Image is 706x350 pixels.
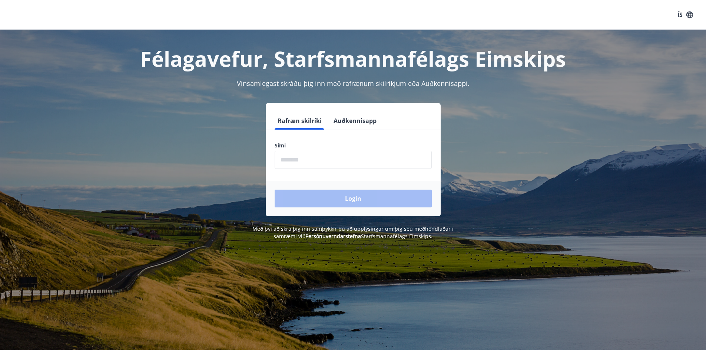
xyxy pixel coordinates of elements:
a: Persónuverndarstefna [305,233,361,240]
button: ÍS [673,8,697,21]
span: Með því að skrá þig inn samþykkir þú að upplýsingar um þig séu meðhöndlaðar í samræmi við Starfsm... [252,225,454,240]
span: Vinsamlegast skráðu þig inn með rafrænum skilríkjum eða Auðkennisappi. [237,79,470,88]
button: Auðkennisapp [331,112,379,130]
h1: Félagavefur, Starfsmannafélags Eimskips [95,44,611,73]
button: Rafræn skilríki [275,112,325,130]
label: Sími [275,142,432,149]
